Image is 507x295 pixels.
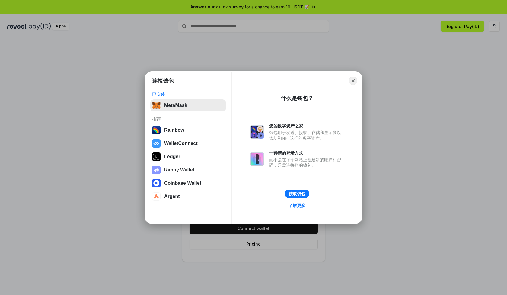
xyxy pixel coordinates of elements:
[164,180,201,186] div: Coinbase Wallet
[250,152,264,166] img: svg+xml,%3Csvg%20xmlns%3D%22http%3A%2F%2Fwww.w3.org%2F2000%2Fsvg%22%20fill%3D%22none%22%20viewBox...
[164,141,198,146] div: WalletConnect
[152,126,161,134] img: svg+xml,%3Csvg%20width%3D%22120%22%20height%3D%22120%22%20viewBox%3D%220%200%20120%20120%22%20fil...
[269,130,344,141] div: 钱包用于发送、接收、存储和显示像以太坊和NFT这样的数字资产。
[164,194,180,199] div: Argent
[152,116,224,122] div: 推荐
[152,152,161,161] img: svg+xml,%3Csvg%20xmlns%3D%22http%3A%2F%2Fwww.w3.org%2F2000%2Fsvg%22%20width%3D%2228%22%20height%3...
[164,167,194,173] div: Rabby Wallet
[269,157,344,168] div: 而不是在每个网站上创建新的账户和密码，只需连接您的钱包。
[164,154,180,159] div: Ledger
[150,164,226,176] button: Rabby Wallet
[152,139,161,148] img: svg+xml,%3Csvg%20width%3D%2228%22%20height%3D%2228%22%20viewBox%3D%220%200%2028%2028%22%20fill%3D...
[152,192,161,201] img: svg+xml,%3Csvg%20width%3D%2228%22%20height%3D%2228%22%20viewBox%3D%220%200%2028%2028%22%20fill%3D...
[164,127,184,133] div: Rainbow
[152,179,161,187] img: svg+xml,%3Csvg%20width%3D%2228%22%20height%3D%2228%22%20viewBox%3D%220%200%2028%2028%22%20fill%3D...
[152,166,161,174] img: svg+xml,%3Csvg%20xmlns%3D%22http%3A%2F%2Fwww.w3.org%2F2000%2Fsvg%22%20fill%3D%22none%22%20viewBox...
[150,99,226,111] button: MetaMask
[250,125,264,139] img: svg+xml,%3Csvg%20xmlns%3D%22http%3A%2F%2Fwww.w3.org%2F2000%2Fsvg%22%20fill%3D%22none%22%20viewBox...
[349,77,357,85] button: Close
[152,92,224,97] div: 已安装
[152,101,161,110] img: svg+xml,%3Csvg%20fill%3D%22none%22%20height%3D%2233%22%20viewBox%3D%220%200%2035%2033%22%20width%...
[289,203,305,208] div: 了解更多
[269,150,344,156] div: 一种新的登录方式
[150,190,226,202] button: Argent
[150,151,226,163] button: Ledger
[152,77,174,84] h1: 连接钱包
[150,177,226,189] button: Coinbase Wallet
[150,137,226,149] button: WalletConnect
[269,123,344,129] div: 您的数字资产之家
[164,103,187,108] div: MetaMask
[289,191,305,196] div: 获取钱包
[281,95,313,102] div: 什么是钱包？
[285,202,309,209] a: 了解更多
[150,124,226,136] button: Rainbow
[285,190,309,198] button: 获取钱包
